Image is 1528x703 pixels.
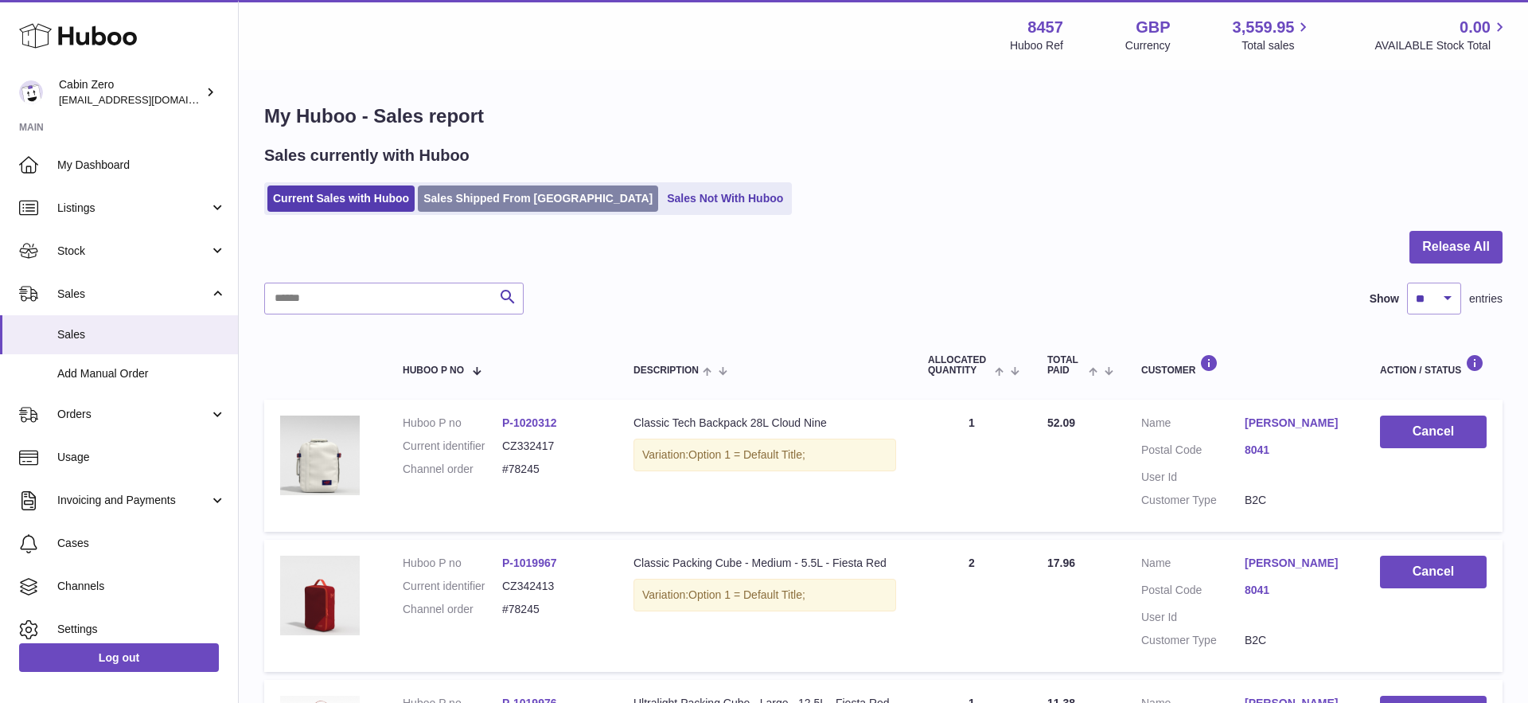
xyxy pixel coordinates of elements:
[1233,17,1295,38] span: 3,559.95
[403,602,502,617] dt: Channel order
[633,439,896,471] div: Variation:
[1136,17,1170,38] strong: GBP
[1409,231,1503,264] button: Release All
[418,186,658,212] a: Sales Shipped From [GEOGRAPHIC_DATA]
[1141,493,1245,508] dt: Customer Type
[688,448,805,461] span: Option 1 = Default Title;
[57,493,209,508] span: Invoicing and Payments
[57,450,226,465] span: Usage
[688,588,805,601] span: Option 1 = Default Title;
[633,416,896,431] div: Classic Tech Backpack 28L Cloud Nine
[1125,38,1171,53] div: Currency
[403,365,464,376] span: Huboo P no
[57,407,209,422] span: Orders
[57,579,226,594] span: Channels
[1027,17,1063,38] strong: 8457
[1141,633,1245,648] dt: Customer Type
[403,556,502,571] dt: Huboo P no
[661,186,789,212] a: Sales Not With Huboo
[502,579,602,594] dd: CZ342413
[1370,291,1399,307] label: Show
[1245,493,1348,508] dd: B2C
[280,416,360,495] img: CLASSIC-TECH-2024-CLOUD-NINE-FRONT.jpg
[502,557,557,569] a: P-1019967
[1047,355,1085,376] span: Total paid
[403,462,502,477] dt: Channel order
[57,287,209,302] span: Sales
[1047,416,1075,429] span: 52.09
[57,366,226,381] span: Add Manual Order
[1233,17,1313,53] a: 3,559.95 Total sales
[1047,557,1075,569] span: 17.96
[57,622,226,637] span: Settings
[57,244,209,259] span: Stock
[1141,610,1245,625] dt: User Id
[502,416,557,429] a: P-1020312
[633,579,896,611] div: Variation:
[633,365,699,376] span: Description
[502,439,602,454] dd: CZ332417
[912,540,1031,672] td: 2
[1245,583,1348,598] a: 8041
[1141,556,1245,575] dt: Name
[1374,38,1509,53] span: AVAILABLE Stock Total
[1010,38,1063,53] div: Huboo Ref
[1469,291,1503,307] span: entries
[1141,470,1245,485] dt: User Id
[1141,354,1348,376] div: Customer
[264,145,470,166] h2: Sales currently with Huboo
[19,80,43,104] img: huboo@cabinzero.com
[19,643,219,672] a: Log out
[267,186,415,212] a: Current Sales with Huboo
[57,158,226,173] span: My Dashboard
[1245,416,1348,431] a: [PERSON_NAME]
[1141,583,1245,602] dt: Postal Code
[502,462,602,477] dd: #78245
[264,103,1503,129] h1: My Huboo - Sales report
[280,556,360,635] img: CLASSIC-PACKING-CUBE-M-FIESTA-RED-3.4-FRONT.jpg
[1141,443,1245,462] dt: Postal Code
[1380,556,1487,588] button: Cancel
[1374,17,1509,53] a: 0.00 AVAILABLE Stock Total
[1245,556,1348,571] a: [PERSON_NAME]
[1241,38,1312,53] span: Total sales
[1380,354,1487,376] div: Action / Status
[928,355,991,376] span: ALLOCATED Quantity
[403,439,502,454] dt: Current identifier
[912,400,1031,532] td: 1
[1380,416,1487,448] button: Cancel
[1460,17,1491,38] span: 0.00
[633,556,896,571] div: Classic Packing Cube - Medium - 5.5L - Fiesta Red
[59,77,202,107] div: Cabin Zero
[403,416,502,431] dt: Huboo P no
[403,579,502,594] dt: Current identifier
[57,201,209,216] span: Listings
[59,93,234,106] span: [EMAIL_ADDRESS][DOMAIN_NAME]
[57,536,226,551] span: Cases
[1141,416,1245,435] dt: Name
[1245,633,1348,648] dd: B2C
[1245,443,1348,458] a: 8041
[57,327,226,342] span: Sales
[502,602,602,617] dd: #78245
